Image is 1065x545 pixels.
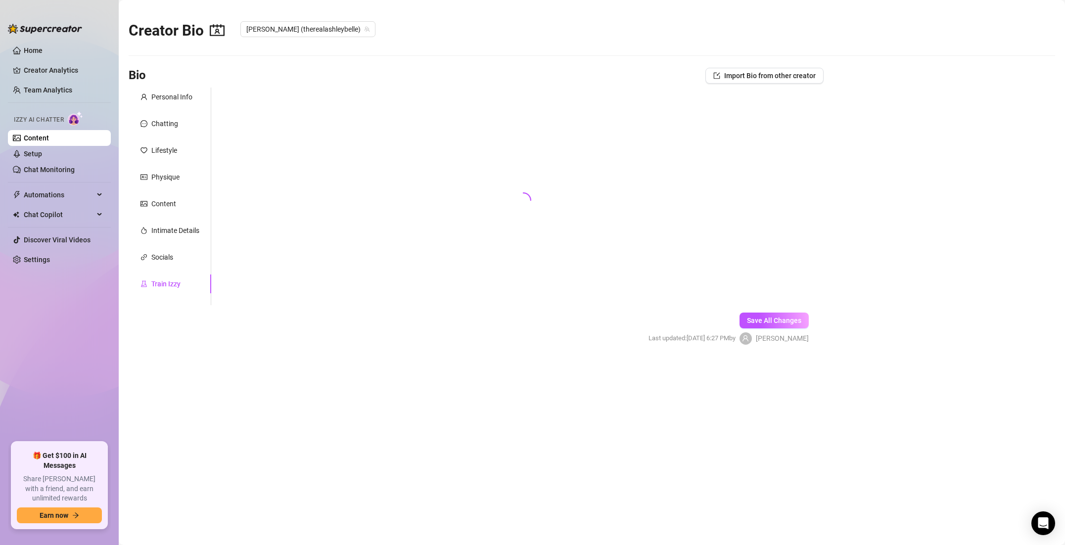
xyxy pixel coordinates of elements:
span: Ashley (therealashleybelle) [246,22,370,37]
span: contacts [210,23,225,38]
span: experiment [140,280,147,287]
img: AI Chatter [68,111,83,126]
h3: Bio [129,68,146,84]
span: user [140,93,147,100]
span: Automations [24,187,94,203]
span: message [140,120,147,127]
span: picture [140,200,147,207]
a: Creator Analytics [24,62,103,78]
a: Discover Viral Videos [24,236,91,244]
div: Intimate Details [151,225,199,236]
div: Physique [151,172,180,182]
button: Earn nowarrow-right [17,507,102,523]
span: Share [PERSON_NAME] with a friend, and earn unlimited rewards [17,474,102,503]
a: Setup [24,150,42,158]
span: loading [515,192,531,208]
span: Chat Copilot [24,207,94,223]
button: Save All Changes [740,313,809,328]
span: thunderbolt [13,191,21,199]
span: Earn now [40,511,68,519]
span: link [140,254,147,261]
span: Last updated: [DATE] 6:27 PM by [648,333,736,343]
span: import [713,72,720,79]
a: Team Analytics [24,86,72,94]
a: Chat Monitoring [24,166,75,174]
span: Save All Changes [747,317,801,324]
div: Content [151,198,176,209]
img: logo-BBDzfeDw.svg [8,24,82,34]
a: Home [24,46,43,54]
span: Import Bio from other creator [724,72,816,80]
span: [PERSON_NAME] [756,333,809,344]
div: Socials [151,252,173,263]
span: idcard [140,174,147,181]
span: user [742,335,749,342]
h2: Creator Bio [129,21,225,40]
div: Train Izzy [151,278,181,289]
div: Lifestyle [151,145,177,156]
span: 🎁 Get $100 in AI Messages [17,451,102,470]
img: Chat Copilot [13,211,19,218]
span: Izzy AI Chatter [14,115,64,125]
div: Personal Info [151,91,192,102]
a: Settings [24,256,50,264]
button: Import Bio from other creator [705,68,824,84]
span: team [364,26,370,32]
a: Content [24,134,49,142]
span: heart [140,147,147,154]
span: fire [140,227,147,234]
div: Open Intercom Messenger [1031,511,1055,535]
div: Chatting [151,118,178,129]
span: arrow-right [72,512,79,519]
